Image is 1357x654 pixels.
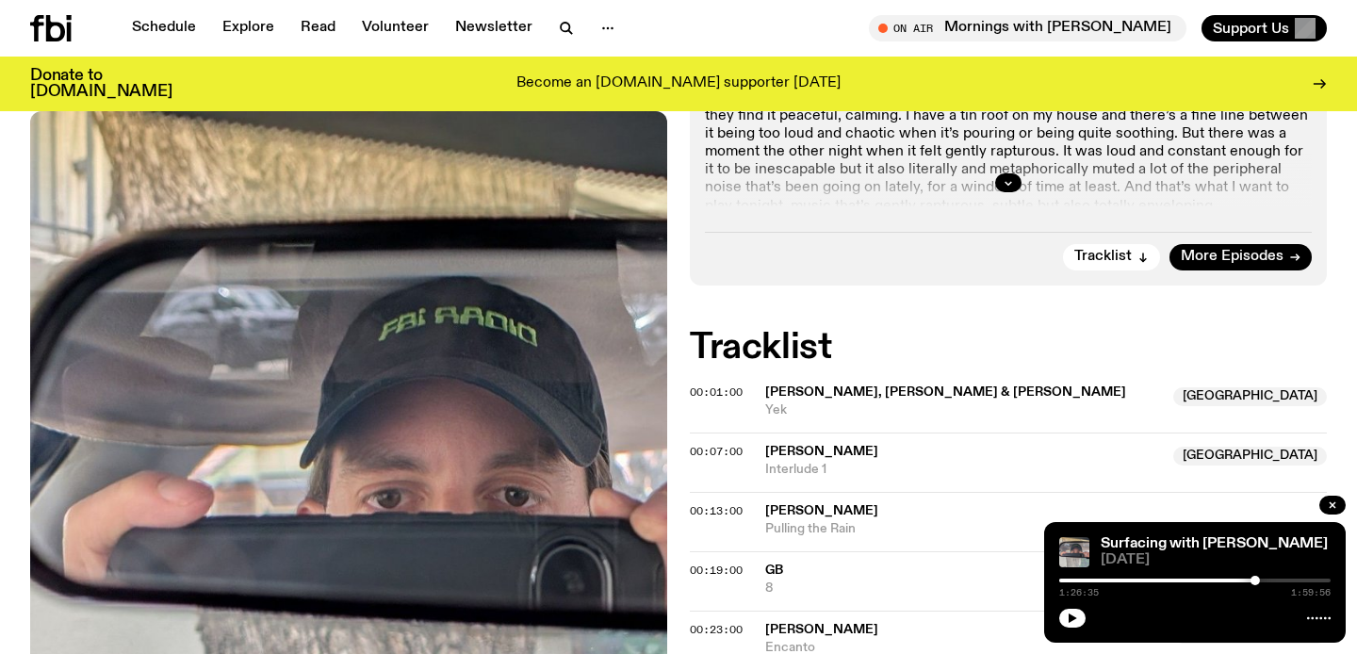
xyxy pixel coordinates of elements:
span: [DATE] [1101,553,1331,567]
span: More Episodes [1181,250,1283,264]
a: Newsletter [444,15,544,41]
h2: Tracklist [690,331,1327,365]
span: 00:01:00 [690,384,743,400]
span: 1:59:56 [1291,588,1331,597]
span: Support Us [1213,20,1289,37]
button: 00:23:00 [690,625,743,635]
a: Read [289,15,347,41]
span: Tracklist [1074,250,1132,264]
a: Schedule [121,15,207,41]
span: [PERSON_NAME] [765,445,878,458]
span: 00:13:00 [690,503,743,518]
a: Volunteer [351,15,440,41]
span: Pulling the Rain [765,520,1327,538]
span: Yek [765,401,1162,419]
span: [GEOGRAPHIC_DATA] [1173,387,1327,406]
span: [PERSON_NAME], [PERSON_NAME] & [PERSON_NAME] [765,385,1126,399]
button: 00:13:00 [690,506,743,516]
a: Explore [211,15,286,41]
a: Surfacing with [PERSON_NAME] [1101,536,1328,551]
span: 00:07:00 [690,444,743,459]
h3: Donate to [DOMAIN_NAME] [30,68,172,100]
button: 00:01:00 [690,387,743,398]
button: On AirMornings with [PERSON_NAME] [869,15,1186,41]
span: 00:23:00 [690,622,743,637]
span: [GEOGRAPHIC_DATA] [1173,447,1327,466]
span: 8 [765,580,1327,597]
p: Become an [DOMAIN_NAME] supporter [DATE] [516,75,841,92]
button: Support Us [1202,15,1327,41]
button: 00:07:00 [690,447,743,457]
span: [PERSON_NAME] [765,623,878,636]
a: More Episodes [1169,244,1312,270]
span: [PERSON_NAME] [765,504,878,517]
p: Tonight's playlist theme is 'Pulling the Rain'. Coming off the back of the stormy weather, it’s a... [705,71,1312,216]
span: GB [765,564,783,577]
button: 00:19:00 [690,565,743,576]
span: 00:19:00 [690,563,743,578]
span: Interlude 1 [765,461,1162,479]
span: 1:26:35 [1059,588,1099,597]
button: Tracklist [1063,244,1160,270]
